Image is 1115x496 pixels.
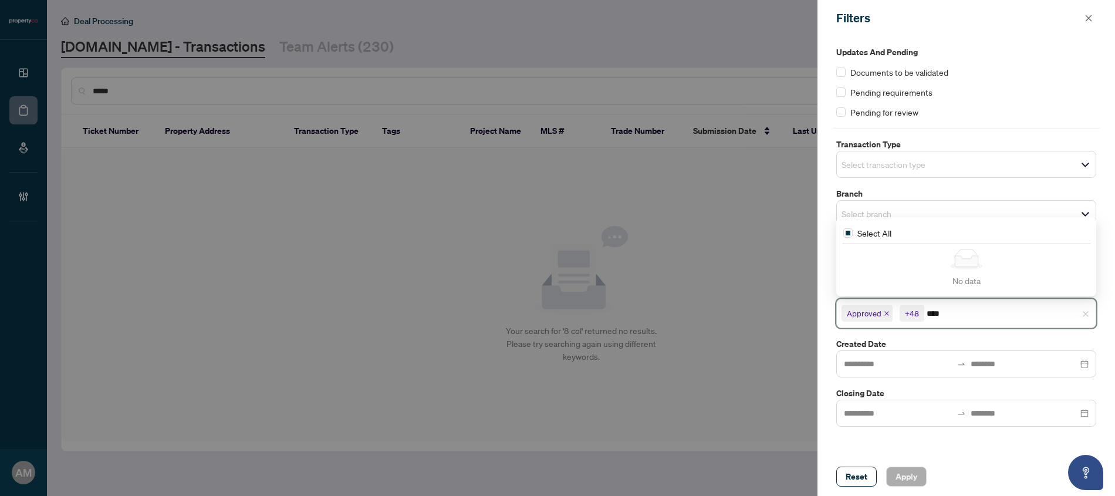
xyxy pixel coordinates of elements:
span: close [1082,311,1089,318]
span: to [957,409,966,418]
span: close [884,311,890,316]
span: Documents to be validated [850,66,948,79]
span: to [957,359,966,369]
span: Approved [847,308,881,319]
span: Select All [853,227,896,239]
label: Closing Date [836,387,1096,400]
div: +48 [905,308,919,319]
button: Open asap [1068,455,1103,490]
span: Reset [846,467,867,486]
label: Branch [836,187,1096,200]
button: Reset [836,467,877,487]
span: close [1084,14,1093,22]
span: Pending requirements [850,86,932,99]
label: Updates and Pending [836,46,1096,59]
div: Filters [836,9,1081,27]
button: Apply [886,467,927,487]
span: Approved [842,305,893,322]
span: swap-right [957,359,966,369]
label: Transaction Type [836,138,1096,151]
div: No data [843,274,1089,287]
span: swap-right [957,409,966,418]
label: Created Date [836,338,1096,350]
span: Pending for review [850,106,918,119]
